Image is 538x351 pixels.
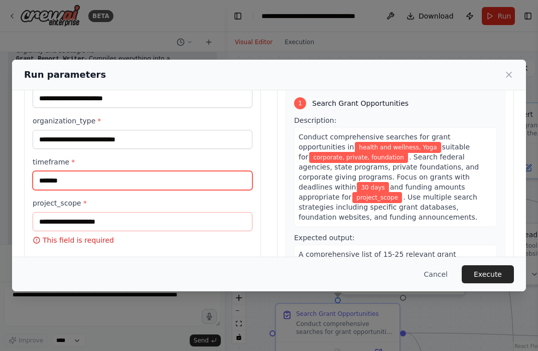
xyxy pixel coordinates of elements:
[357,182,388,193] span: Variable: timeframe
[33,116,252,126] label: organization_type
[294,234,355,242] span: Expected output:
[299,133,451,151] span: Conduct comprehensive searches for grant opportunities in
[33,198,252,208] label: project_scope
[299,250,484,288] span: A comprehensive list of 15-25 relevant grant opportunities including grant name, funding agency, ...
[312,98,409,108] span: Search Grant Opportunities
[294,116,336,124] span: Description:
[416,265,456,283] button: Cancel
[24,68,106,82] h2: Run parameters
[355,142,441,153] span: Variable: field
[352,192,402,203] span: Variable: project_scope
[462,265,514,283] button: Execute
[299,193,477,221] span: . Use multiple search strategies including specific grant databases, foundation websites, and fun...
[294,97,306,109] div: 1
[33,157,252,167] label: timeframe
[33,235,252,245] p: This field is required
[309,152,408,163] span: Variable: organization_type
